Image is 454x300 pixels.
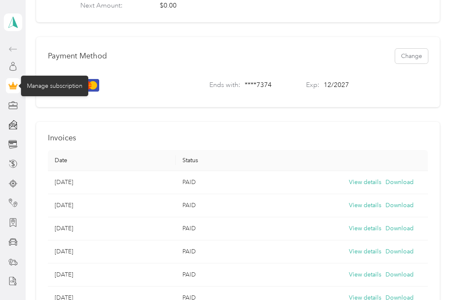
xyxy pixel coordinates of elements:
[182,202,196,209] span: PAID
[306,80,319,90] p: Exp:
[349,247,381,256] button: View details
[209,80,240,90] p: Ends with:
[349,224,381,233] button: View details
[324,80,349,90] p: 12 / 2027
[385,178,414,187] button: Download
[48,150,176,171] th: Date
[21,76,88,96] div: Manage subscription
[48,194,176,217] td: [DATE]
[176,150,304,171] th: Status
[48,52,107,61] h1: Payment Method
[48,217,176,240] td: [DATE]
[385,201,414,210] button: Download
[182,248,196,255] span: PAID
[48,240,176,263] td: [DATE]
[385,224,414,233] button: Download
[395,49,428,63] button: Change
[349,201,381,210] button: View details
[349,178,381,187] button: View details
[385,247,414,256] button: Download
[407,253,454,300] iframe: Everlance-gr Chat Button Frame
[80,1,145,11] p: Next Amount:
[182,271,196,278] span: PAID
[182,179,196,186] span: PAID
[48,263,176,287] td: [DATE]
[48,171,176,194] td: [DATE]
[48,134,428,142] h1: Invoices
[385,270,414,279] button: Download
[182,225,196,232] span: PAID
[160,1,177,11] div: $0.00
[349,270,381,279] button: View details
